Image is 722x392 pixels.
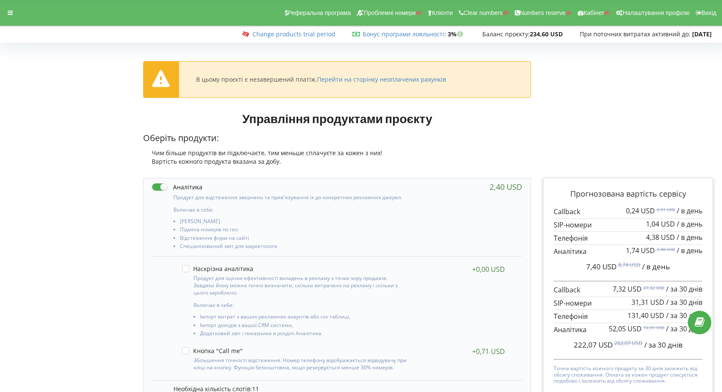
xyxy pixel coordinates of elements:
div: +0,00 USD [472,265,505,274]
p: Точна вартість кожного продукту за 30 днів залежить від обсягу споживання. Оплата за кожен продук... [554,363,702,384]
span: / в день [677,219,702,229]
strong: 234,60 USD [530,30,563,38]
p: Аналітика [554,247,702,256]
p: Callback [554,207,702,217]
sup: 0,91 USD [657,206,675,212]
p: SIP-номери [554,298,702,308]
span: Баланс проєкту: [482,30,530,38]
span: 52,05 USD [609,324,642,333]
span: 7,40 USD [586,262,616,271]
span: 1,74 USD [626,246,655,255]
span: / в день [677,206,702,215]
p: Телефонія [554,233,702,243]
span: / в день [677,246,702,255]
strong: 3% [448,30,465,38]
sup: 262,07 USD [614,339,643,347]
span: / за 30 днів [666,324,702,333]
div: +0,71 USD [472,347,505,356]
li: Спеціалізований звіт для маркетолога [180,243,411,251]
li: Імпорт витрат з ваших рекламних акаунтів або csv таблиці, [200,314,408,322]
p: Прогнозована вартість сервісу [554,189,702,200]
span: 7,32 USD [613,284,642,294]
p: Продукт для оцінки ефективності вкладень в рекламу з точки зору продажів. Завдяки йому можна точн... [194,274,408,296]
a: Change products trial period [252,30,335,38]
span: / за 30 днів [644,340,683,350]
p: Збільшення точності відстеження. Номер телефону відображається відвідувачу при кліці на кнопку. Ф... [194,357,408,371]
li: Додатковий звіт і показники в розділі Аналітика. [200,330,408,339]
span: 31,31 USD [631,298,664,307]
span: Проблемні номери [364,9,416,16]
span: / за 30 днів [666,298,702,307]
p: Телефонія [554,312,702,321]
div: Чим більше продуктів ви підключаєте, тим меньше сплачуєте за кожен з них! [143,149,531,157]
span: Numbers reserve [520,9,566,16]
strong: [DATE] [692,30,712,38]
div: В цьому проєкті є незавершений платіж. [196,76,446,83]
a: Перейти на сторінку неоплачених рахунків [317,75,446,83]
span: Налаштування профілю [622,9,690,16]
span: / в день [677,233,702,242]
label: Кнопка "Call me" [182,347,243,354]
label: Наскрізна аналітика [182,265,253,272]
li: Підміна номерів по гео [180,227,411,235]
span: При поточних витратах активний до: [580,30,690,38]
span: Вихід [701,9,716,16]
span: 4,38 USD [646,233,675,242]
p: Аналітика [554,325,702,335]
span: 131,40 USD [628,311,664,320]
span: Реферальна програма [288,9,351,16]
span: Clear numbers [464,9,503,16]
div: 2,40 USD [490,183,522,191]
span: 1,04 USD [646,219,675,229]
sup: 72,05 USD [643,324,664,330]
span: / в день [642,262,670,271]
span: / за 30 днів [666,311,702,320]
span: 222,07 USD [574,340,613,350]
a: Бонус програми лояльності [363,30,444,38]
li: Відстеження форм на сайті [180,235,411,243]
sup: 8,74 USD [618,261,640,268]
div: Вартість кожного продукта вказана за добу. [143,157,531,166]
p: SIP-номери [554,220,702,230]
h1: Управління продуктами проєкту [143,111,531,126]
p: Продукт для відстеження звернень та прив'язування їх до конкретних рекламних джерел. [173,194,411,201]
span: : [363,30,446,38]
p: Оберіть продукти: [143,132,531,144]
li: Імпорт доходів з вашої CRM системи, [200,322,408,330]
sup: 27,32 USD [643,285,664,291]
label: Аналітика [152,183,203,192]
span: 0,24 USD [626,206,655,215]
span: Кабінет [584,9,605,16]
p: Включає в себе: [194,301,408,309]
p: Включає в себе: [173,206,411,213]
span: Клієнти [432,9,453,16]
sup: 2,40 USD [657,246,675,252]
p: Callback [554,285,702,295]
li: [PERSON_NAME] [180,218,411,227]
span: / за 30 днів [666,284,702,294]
